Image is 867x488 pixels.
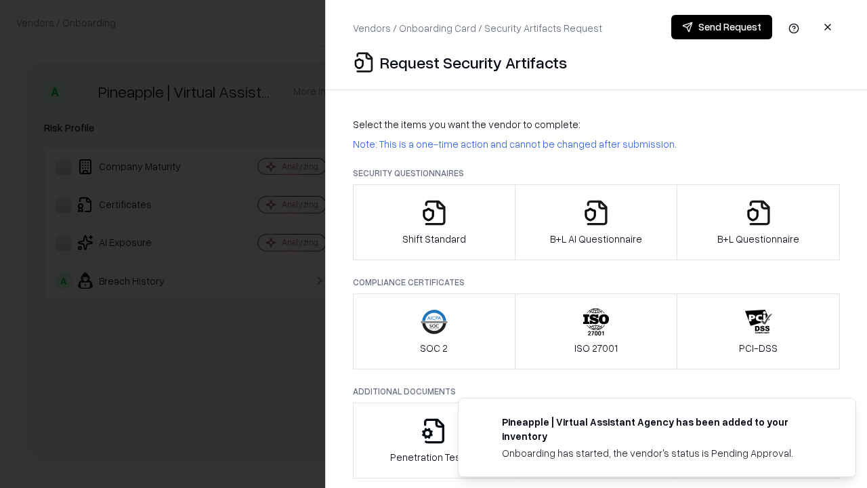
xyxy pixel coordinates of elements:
[515,293,678,369] button: ISO 27001
[353,137,840,151] p: Note: This is a one-time action and cannot be changed after submission.
[739,341,778,355] p: PCI-DSS
[353,184,515,260] button: Shift Standard
[353,117,840,131] p: Select the items you want the vendor to complete:
[402,232,466,246] p: Shift Standard
[574,341,618,355] p: ISO 27001
[475,415,491,431] img: trypineapple.com
[677,184,840,260] button: B+L Questionnaire
[677,293,840,369] button: PCI-DSS
[353,293,515,369] button: SOC 2
[353,277,840,288] p: Compliance Certificates
[380,52,567,73] p: Request Security Artifacts
[502,415,823,443] div: Pineapple | Virtual Assistant Agency has been added to your inventory
[515,184,678,260] button: B+L AI Questionnaire
[550,232,642,246] p: B+L AI Questionnaire
[502,446,823,460] div: Onboarding has started, the vendor's status is Pending Approval.
[390,450,478,464] p: Penetration Testing
[671,15,772,39] button: Send Request
[353,403,515,479] button: Penetration Testing
[420,341,448,355] p: SOC 2
[353,167,840,179] p: Security Questionnaires
[353,386,840,397] p: Additional Documents
[353,21,602,35] p: Vendors / Onboarding Card / Security Artifacts Request
[717,232,799,246] p: B+L Questionnaire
